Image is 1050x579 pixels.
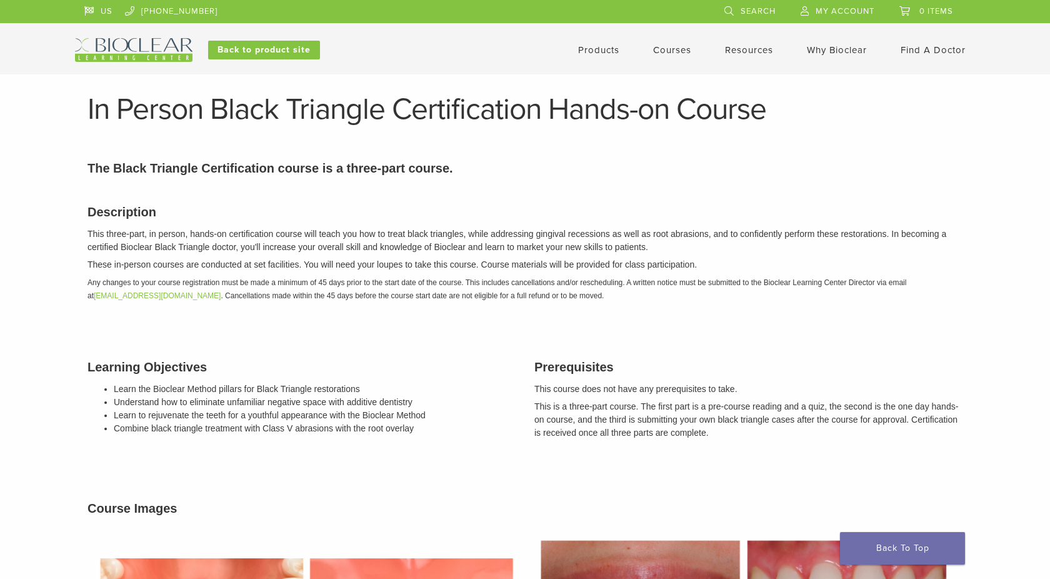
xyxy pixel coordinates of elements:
[87,94,962,124] h1: In Person Black Triangle Certification Hands-on Course
[807,44,867,56] a: Why Bioclear
[87,358,516,376] h3: Learning Objectives
[816,6,874,16] span: My Account
[741,6,776,16] span: Search
[94,291,221,300] a: [EMAIL_ADDRESS][DOMAIN_NAME]
[75,38,192,62] img: Bioclear
[87,499,962,518] h3: Course Images
[901,44,966,56] a: Find A Doctor
[87,228,962,254] p: This three-part, in person, hands-on certification course will teach you how to treat black trian...
[534,383,962,396] p: This course does not have any prerequisites to take.
[87,159,962,178] p: The Black Triangle Certification course is a three-part course.
[725,44,773,56] a: Resources
[653,44,691,56] a: Courses
[919,6,953,16] span: 0 items
[87,278,906,300] em: Any changes to your course registration must be made a minimum of 45 days prior to the start date...
[840,532,965,565] a: Back To Top
[87,258,962,271] p: These in-person courses are conducted at set facilities. You will need your loupes to take this c...
[534,358,962,376] h3: Prerequisites
[114,396,516,409] li: Understand how to eliminate unfamiliar negative space with additive dentistry
[87,203,962,221] h3: Description
[208,41,320,59] a: Back to product site
[114,409,516,422] li: Learn to rejuvenate the teeth for a youthful appearance with the Bioclear Method
[534,400,962,440] p: This is a three-part course. The first part is a pre-course reading and a quiz, the second is the...
[578,44,619,56] a: Products
[114,422,516,435] li: Combine black triangle treatment with Class V abrasions with the root overlay
[114,383,516,396] li: Learn the Bioclear Method pillars for Black Triangle restorations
